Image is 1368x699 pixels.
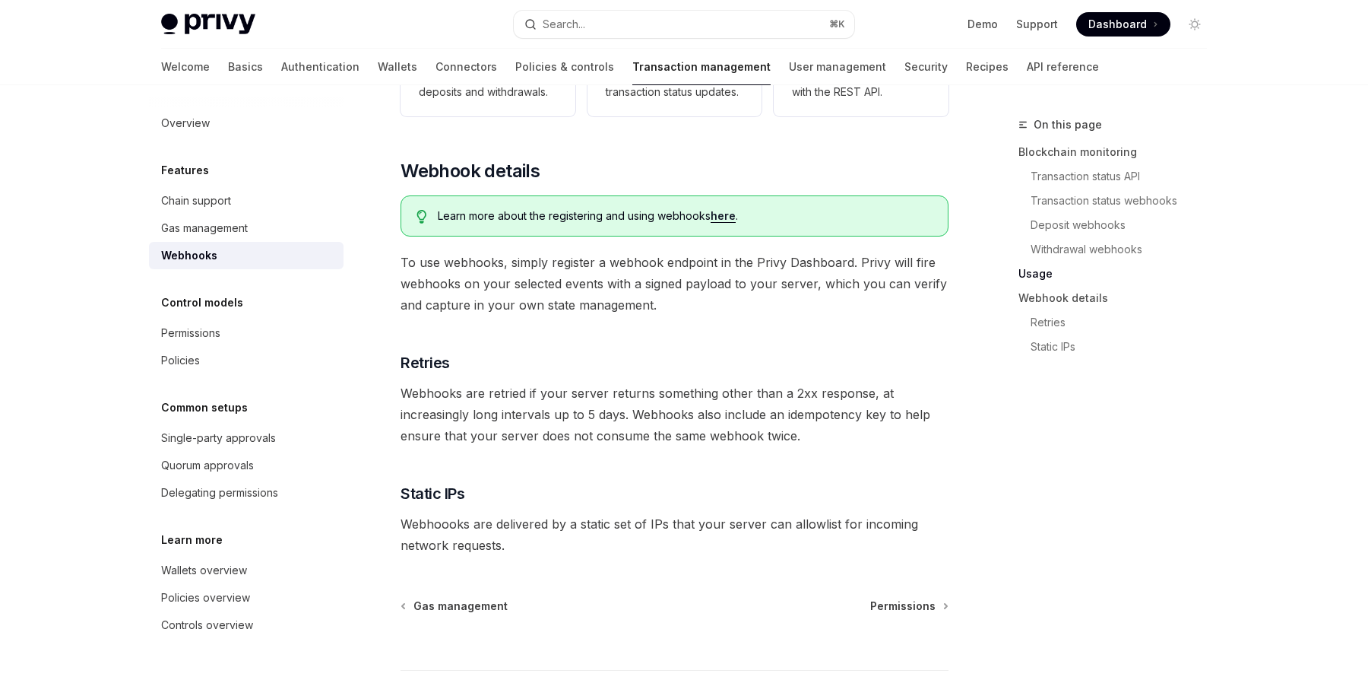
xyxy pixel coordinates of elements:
[161,351,200,370] div: Policies
[281,49,359,85] a: Authentication
[149,187,344,214] a: Chain support
[711,209,736,223] a: here
[161,219,248,237] div: Gas management
[967,17,998,32] a: Demo
[1031,213,1219,237] a: Deposit webhooks
[161,14,255,35] img: light logo
[149,242,344,269] a: Webhooks
[435,49,497,85] a: Connectors
[401,513,948,556] span: Webhoooks are delivered by a static set of IPs that your server can allowlist for incoming networ...
[1031,189,1219,213] a: Transaction status webhooks
[1031,310,1219,335] a: Retries
[438,208,933,224] span: Learn more about the registering and using webhooks .
[149,452,344,479] a: Quorum approvals
[1018,286,1219,310] a: Webhook details
[1183,12,1207,37] button: Toggle dark mode
[1018,140,1219,164] a: Blockchain monitoring
[829,18,845,30] span: ⌘ K
[149,214,344,242] a: Gas management
[870,599,947,614] a: Permissions
[1034,116,1102,134] span: On this page
[161,246,217,265] div: Webhooks
[149,612,344,639] a: Controls overview
[378,49,417,85] a: Wallets
[161,456,254,475] div: Quorum approvals
[401,483,464,504] span: Static IPs
[149,347,344,374] a: Policies
[161,294,243,312] h5: Control models
[161,616,253,634] div: Controls overview
[515,49,614,85] a: Policies & controls
[161,531,223,549] h5: Learn more
[149,479,344,507] a: Delegating permissions
[1031,164,1219,189] a: Transaction status API
[161,161,209,180] h5: Features
[966,49,1009,85] a: Recipes
[870,599,936,614] span: Permissions
[161,561,247,580] div: Wallets overview
[161,324,220,342] div: Permissions
[1031,237,1219,262] a: Withdrawal webhooks
[228,49,263,85] a: Basics
[413,599,508,614] span: Gas management
[416,210,427,224] svg: Tip
[1088,17,1147,32] span: Dashboard
[161,399,248,417] h5: Common setups
[1027,49,1099,85] a: API reference
[401,383,948,446] span: Webhooks are retried if your server returns something other than a 2xx response, at increasingly ...
[401,252,948,316] span: To use webhooks, simply register a webhook endpoint in the Privy Dashboard. Privy will fire webho...
[543,15,585,33] div: Search...
[161,484,278,502] div: Delegating permissions
[161,49,210,85] a: Welcome
[161,429,276,447] div: Single-party approvals
[149,584,344,612] a: Policies overview
[149,319,344,347] a: Permissions
[149,424,344,452] a: Single-party approvals
[401,159,540,183] span: Webhook details
[402,599,508,614] a: Gas management
[1016,17,1058,32] a: Support
[149,557,344,584] a: Wallets overview
[789,49,886,85] a: User management
[1018,262,1219,286] a: Usage
[1076,12,1170,37] a: Dashboard
[632,49,771,85] a: Transaction management
[401,352,450,373] span: Retries
[1031,335,1219,359] a: Static IPs
[149,110,344,137] a: Overview
[161,114,210,132] div: Overview
[161,589,250,607] div: Policies overview
[514,11,854,38] button: Search...⌘K
[904,49,948,85] a: Security
[161,192,231,210] div: Chain support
